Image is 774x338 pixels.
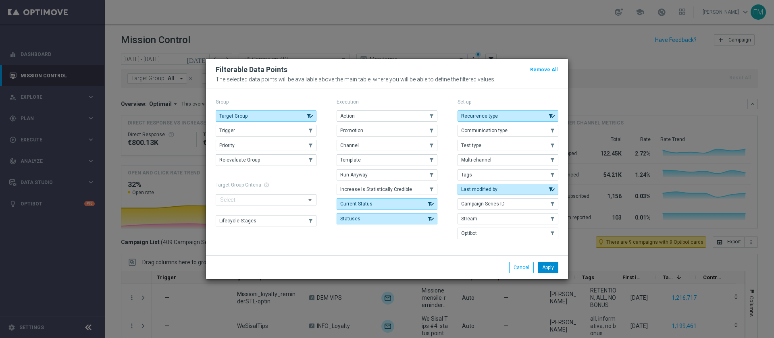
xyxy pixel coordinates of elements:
h1: Target Group Criteria [216,182,316,188]
button: Trigger [216,125,316,136]
button: Current Status [337,198,437,209]
button: Template [337,154,437,166]
span: help_outline [264,182,269,188]
span: Stream [461,216,477,222]
span: Communication type [461,128,508,133]
span: Template [340,157,361,163]
button: Remove All [529,65,558,74]
p: Execution [337,99,437,105]
span: Current Status [340,201,372,207]
span: Statuses [340,216,360,222]
span: Promotion [340,128,363,133]
button: Target Group [216,110,316,122]
span: Target Group [219,113,248,119]
span: Tags [461,172,472,178]
p: Set-up [458,99,558,105]
button: Lifecycle Stages [216,215,316,226]
span: Re-evaluate Group [219,157,260,163]
span: Increase Is Statistically Credible [340,187,412,192]
span: Action [340,113,355,119]
p: Group [216,99,316,105]
button: Priority [216,140,316,151]
p: The selected data points will be available above the main table, where you will be able to define... [216,76,558,83]
button: Statuses [337,213,437,224]
span: Optibot [461,230,477,236]
span: Last modified by [461,187,497,192]
button: Apply [538,262,558,273]
button: Increase Is Statistically Credible [337,184,437,195]
span: Lifecycle Stages [219,218,256,224]
span: Campaign Series ID [461,201,505,207]
span: Channel [340,143,359,148]
button: Optibot [458,228,558,239]
span: Trigger [219,128,235,133]
button: Multi-channel [458,154,558,166]
span: Recurrence type [461,113,498,119]
button: Recurrence type [458,110,558,122]
button: Last modified by [458,184,558,195]
span: Priority [219,143,235,148]
button: Test type [458,140,558,151]
span: Test type [461,143,481,148]
button: Channel [337,140,437,151]
button: Campaign Series ID [458,198,558,209]
span: Run Anyway [340,172,368,178]
h2: Filterable Data Points [216,65,287,75]
button: Action [337,110,437,122]
span: Multi-channel [461,157,491,163]
button: Tags [458,169,558,180]
button: Communication type [458,125,558,136]
button: Re-evaluate Group [216,154,316,166]
button: Cancel [509,262,534,273]
button: Run Anyway [337,169,437,180]
button: Promotion [337,125,437,136]
button: Stream [458,213,558,224]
